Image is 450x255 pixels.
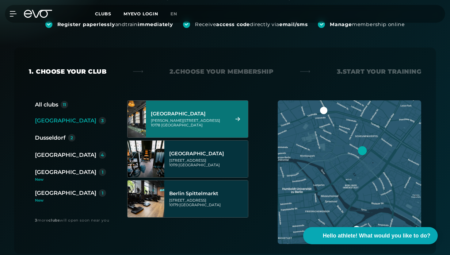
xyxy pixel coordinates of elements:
[323,233,430,239] font: Hello athlete! What would you like to do?
[175,68,273,75] font: Choose your membership
[169,163,177,167] font: 10119
[278,100,421,244] img: map
[35,152,96,158] font: [GEOGRAPHIC_DATA]
[102,169,103,175] font: 1
[303,227,438,244] button: Hello athlete! What would you like to do?
[35,169,96,176] font: [GEOGRAPHIC_DATA]
[101,118,104,123] font: 3
[71,135,73,141] font: 2
[170,68,175,75] font: 2.
[151,123,160,127] font: 10178
[102,190,103,196] font: 1
[35,101,58,108] font: All clubs
[35,134,66,141] font: Dusseldorf
[35,190,96,196] font: [GEOGRAPHIC_DATA]
[36,68,106,75] font: Choose your club
[169,158,206,163] font: [STREET_ADDRESS]
[124,11,158,17] a: MYEVO LOGIN
[60,218,109,222] font: will open soon near you
[37,218,48,222] font: more
[128,180,164,217] img: Berlin Spittelmarkt
[178,163,220,167] font: [GEOGRAPHIC_DATA]
[337,68,343,75] font: 3.
[95,11,124,17] a: Clubs
[151,118,220,123] font: [PERSON_NAME][STREET_ADDRESS]
[170,10,185,17] a: en
[343,68,421,75] font: Start your training
[151,111,206,117] font: [GEOGRAPHIC_DATA]
[35,117,96,124] font: [GEOGRAPHIC_DATA]
[48,218,60,222] font: clubs
[101,152,104,158] font: 4
[35,177,44,182] font: New
[169,198,206,203] font: [STREET_ADDRESS]
[169,151,224,156] font: [GEOGRAPHIC_DATA]
[169,191,218,196] font: Berlin Spittelmarkt
[118,101,155,137] img: Berlin Alexanderplatz
[169,203,178,207] font: 10179
[161,123,203,127] font: [GEOGRAPHIC_DATA]
[35,218,37,222] font: 3
[170,11,177,17] font: en
[179,203,221,207] font: [GEOGRAPHIC_DATA]
[63,102,66,107] font: 11
[35,198,44,203] font: New
[29,68,33,75] font: 1.
[128,141,164,177] img: Berlin Rosenthaler Platz
[95,11,111,17] font: Clubs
